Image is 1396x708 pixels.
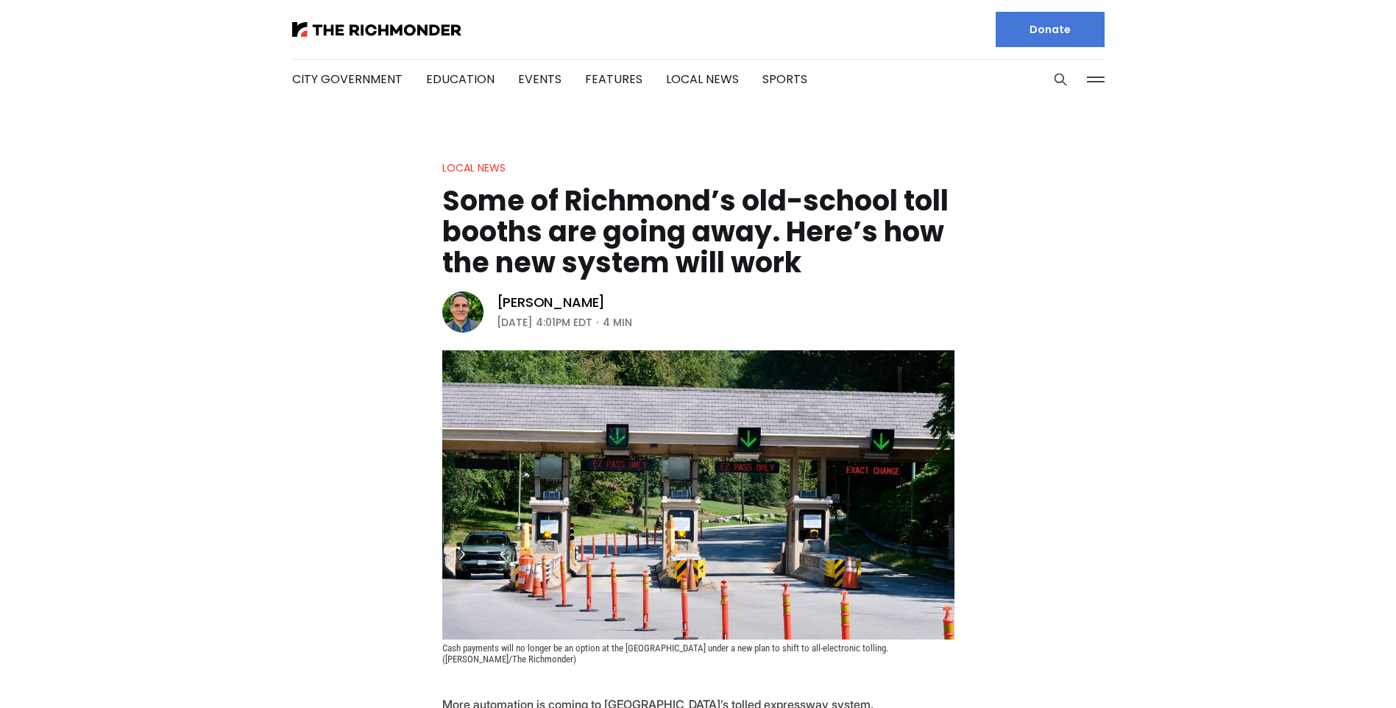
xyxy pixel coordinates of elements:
[603,314,632,331] span: 4 min
[497,314,592,331] time: [DATE] 4:01PM EDT
[585,71,642,88] a: Features
[442,160,506,175] a: Local News
[442,185,954,278] h1: Some of Richmond’s old-school toll booths are going away. Here’s how the new system will work
[1049,68,1071,91] button: Search this site
[762,71,807,88] a: Sports
[442,291,483,333] img: Graham Moomaw
[666,71,739,88] a: Local News
[292,71,403,88] a: City Government
[442,642,890,665] span: Cash payments will no longer be an option at the [GEOGRAPHIC_DATA] under a new plan to shift to a...
[518,71,561,88] a: Events
[292,22,461,37] img: The Richmonder
[426,71,495,88] a: Education
[996,12,1105,47] a: Donate
[497,294,606,311] a: [PERSON_NAME]
[442,350,954,640] img: Some of Richmond’s old-school toll booths are going away. Here’s how the new system will work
